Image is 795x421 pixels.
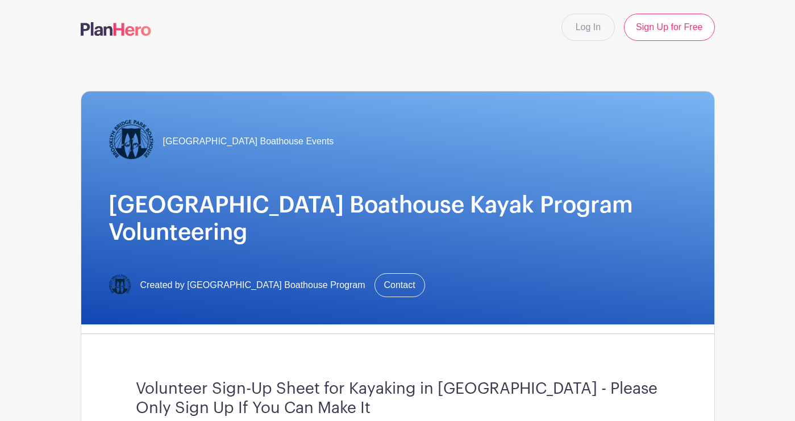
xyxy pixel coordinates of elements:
[163,135,334,148] span: [GEOGRAPHIC_DATA] Boathouse Events
[136,380,660,418] h3: Volunteer Sign-Up Sheet for Kayaking in [GEOGRAPHIC_DATA] - Please Only Sign Up If You Can Make It
[109,119,154,164] img: Logo-Title.png
[624,14,714,41] a: Sign Up for Free
[109,274,131,297] img: Logo-Title.png
[140,278,365,292] span: Created by [GEOGRAPHIC_DATA] Boathouse Program
[109,191,687,246] h1: [GEOGRAPHIC_DATA] Boathouse Kayak Program Volunteering
[81,22,151,36] img: logo-507f7623f17ff9eddc593b1ce0a138ce2505c220e1c5a4e2b4648c50719b7d32.svg
[374,273,425,297] a: Contact
[561,14,615,41] a: Log In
